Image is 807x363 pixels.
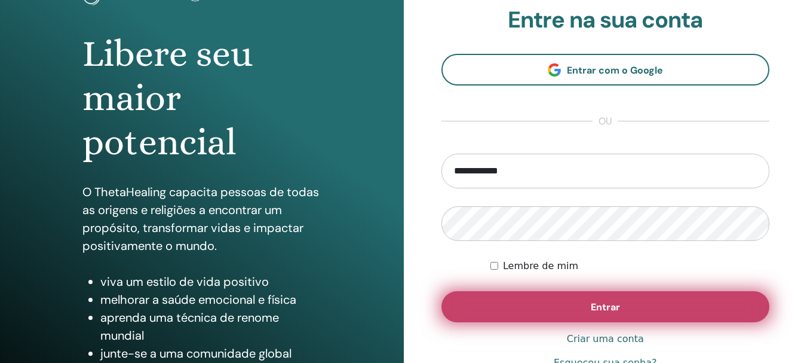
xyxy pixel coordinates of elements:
[441,54,770,86] a: Entrar com o Google
[82,184,319,254] font: O ThetaHealing capacita pessoas de todas as origens e religiões a encontrar um propósito, transfo...
[490,259,769,273] div: Mantenha-me autenticado indefinidamente ou até que eu faça logout manualmente
[100,274,269,289] font: viva um estilo de vida positivo
[591,301,620,313] font: Entrar
[567,64,663,77] font: Entrar com o Google
[100,346,291,361] font: junte-se a uma comunidade global
[503,260,578,272] font: Lembre de mim
[441,291,770,322] button: Entrar
[567,333,644,344] font: Criar uma conta
[100,310,279,343] font: aprenda uma técnica de renome mundial
[567,332,644,346] a: Criar uma conta
[599,115,612,127] font: ou
[100,292,296,307] font: melhorar a saúde emocional e física
[82,32,253,164] font: Libere seu maior potencial
[508,5,702,35] font: Entre na sua conta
